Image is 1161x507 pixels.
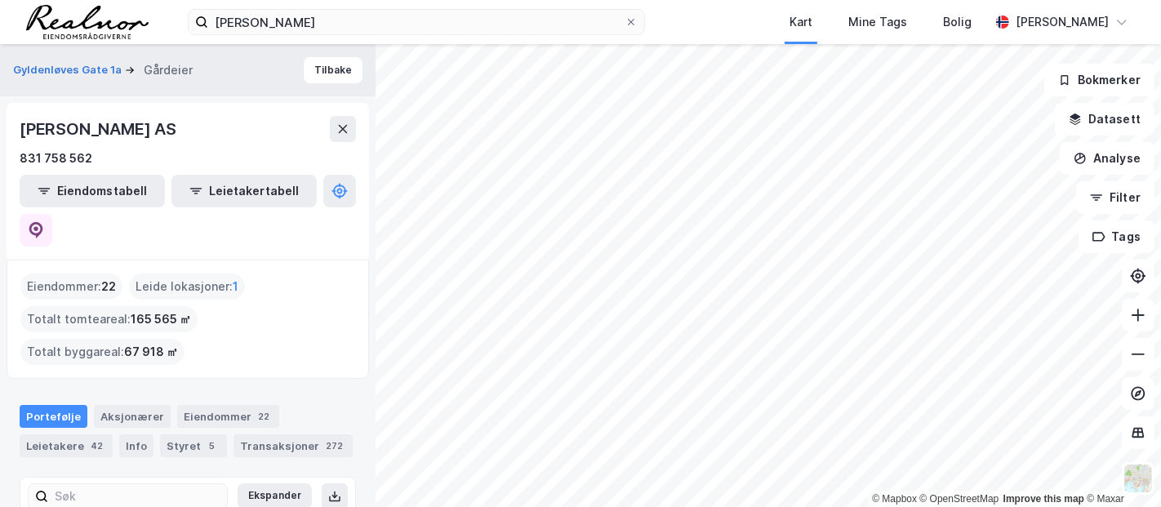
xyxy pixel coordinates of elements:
[204,438,220,454] div: 5
[233,277,238,296] span: 1
[234,434,353,457] div: Transaksjoner
[26,5,149,39] img: realnor-logo.934646d98de889bb5806.png
[255,408,273,425] div: 22
[144,60,193,80] div: Gårdeier
[101,277,116,296] span: 22
[1079,429,1161,507] iframe: Chat Widget
[1044,64,1154,96] button: Bokmerker
[20,339,185,365] div: Totalt byggareal :
[208,10,625,34] input: Søk på adresse, matrikkel, gårdeiere, leietakere eller personer
[920,493,999,505] a: OpenStreetMap
[20,149,92,168] div: 831 758 562
[1003,493,1084,505] a: Improve this map
[20,434,113,457] div: Leietakere
[872,493,917,505] a: Mapbox
[1016,12,1109,32] div: [PERSON_NAME]
[119,434,153,457] div: Info
[87,438,106,454] div: 42
[848,12,907,32] div: Mine Tags
[20,274,122,300] div: Eiendommer :
[20,306,198,332] div: Totalt tomteareal :
[1079,429,1161,507] div: Kontrollprogram for chat
[124,342,178,362] span: 67 918 ㎡
[1079,220,1154,253] button: Tags
[1055,103,1154,136] button: Datasett
[13,62,125,78] button: Gyldenløves Gate 1a
[20,175,165,207] button: Eiendomstabell
[304,57,363,83] button: Tilbake
[177,405,279,428] div: Eiendommer
[160,434,227,457] div: Styret
[131,309,191,329] span: 165 565 ㎡
[322,438,346,454] div: 272
[129,274,245,300] div: Leide lokasjoner :
[1076,181,1154,214] button: Filter
[790,12,812,32] div: Kart
[94,405,171,428] div: Aksjonærer
[20,116,180,142] div: [PERSON_NAME] AS
[1060,142,1154,175] button: Analyse
[171,175,317,207] button: Leietakertabell
[20,405,87,428] div: Portefølje
[943,12,972,32] div: Bolig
